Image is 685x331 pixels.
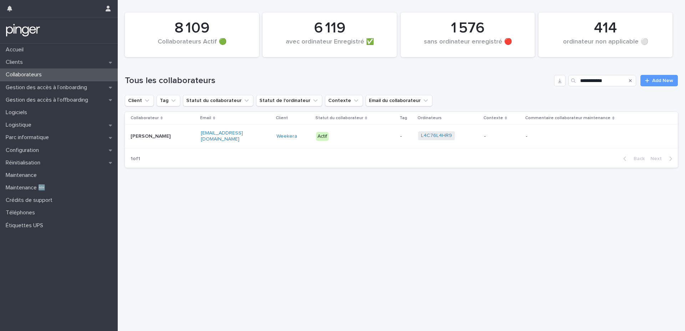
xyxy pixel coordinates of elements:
[3,46,29,53] p: Accueil
[550,19,660,37] div: 414
[276,114,288,122] p: Client
[137,19,247,37] div: 8 109
[3,209,41,216] p: Téléphones
[6,23,40,37] img: mTgBEunGTSyRkCgitkcU
[483,114,503,122] p: Contexte
[526,133,615,139] p: -
[650,156,666,161] span: Next
[125,124,678,148] tr: [PERSON_NAME][EMAIL_ADDRESS][DOMAIN_NAME]Weekera Actif-L4C76L4HR9 --
[3,122,37,128] p: Logistique
[3,197,58,204] p: Crédits de support
[276,133,297,139] a: Weekera
[125,76,551,86] h1: Tous les collaborateurs
[640,75,678,86] a: Add New
[3,172,42,179] p: Maintenance
[315,114,363,122] p: Statut du collaborateur
[421,133,452,139] a: L4C76L4HR9
[200,114,211,122] p: Email
[484,133,521,139] p: -
[400,133,412,139] p: -
[131,133,175,139] p: [PERSON_NAME]
[413,38,523,53] div: sans ordinateur enregistré 🔴
[3,184,51,191] p: Maintenance 🆕
[648,156,678,162] button: Next
[3,109,33,116] p: Logiciels
[3,59,29,66] p: Clients
[366,95,432,106] button: Email du collaborateur
[325,95,363,106] button: Contexte
[3,147,45,154] p: Configuration
[131,114,159,122] p: Collaborateur
[256,95,322,106] button: Statut de l'ordinateur
[125,150,146,168] p: 1 of 1
[629,156,645,161] span: Back
[413,19,523,37] div: 1 576
[157,95,180,106] button: Tag
[275,38,385,53] div: avec ordinateur Enregistré ✅
[400,114,407,122] p: Tag
[3,134,55,141] p: Parc informatique
[652,78,673,83] span: Add New
[316,132,329,141] div: Actif
[525,114,610,122] p: Commentaire collaborateur maintenance
[125,95,154,106] button: Client
[550,38,660,53] div: ordinateur non applicable ⚪
[3,159,46,166] p: Réinitialisation
[201,131,243,142] a: [EMAIL_ADDRESS][DOMAIN_NAME]
[3,222,49,229] p: Étiquettes UPS
[568,75,636,86] input: Search
[183,95,253,106] button: Statut du collaborateur
[3,71,47,78] p: Collaborateurs
[618,156,648,162] button: Back
[3,84,93,91] p: Gestion des accès à l’onboarding
[417,114,442,122] p: Ordinateurs
[137,38,247,53] div: Collaborateurs Actif 🟢
[3,97,94,103] p: Gestion des accès à l’offboarding
[275,19,385,37] div: 6 119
